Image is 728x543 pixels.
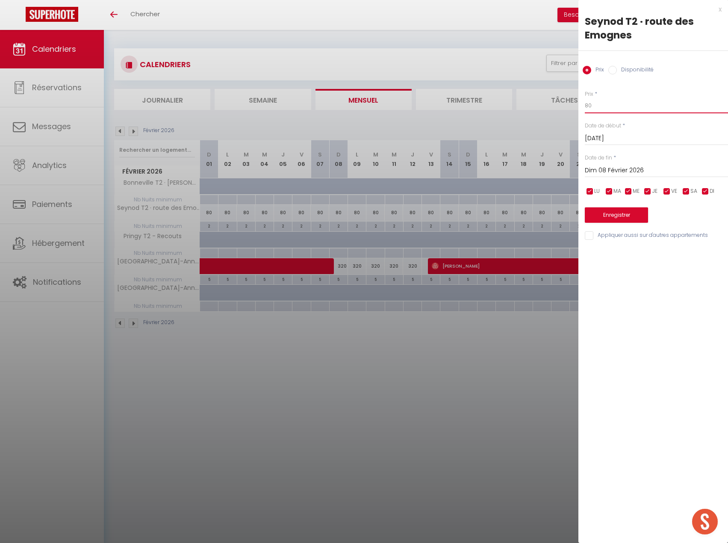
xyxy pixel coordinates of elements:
[690,187,697,195] span: SA
[585,15,722,42] div: Seynod T2 · route des Emognes
[594,187,600,195] span: LU
[585,122,621,130] label: Date de début
[585,207,648,223] button: Enregistrer
[613,187,621,195] span: MA
[585,90,593,98] label: Prix
[692,509,718,534] div: Ouvrir le chat
[585,154,612,162] label: Date de fin
[671,187,677,195] span: VE
[633,187,640,195] span: ME
[617,66,654,75] label: Disponibilité
[591,66,604,75] label: Prix
[710,187,714,195] span: DI
[652,187,657,195] span: JE
[578,4,722,15] div: x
